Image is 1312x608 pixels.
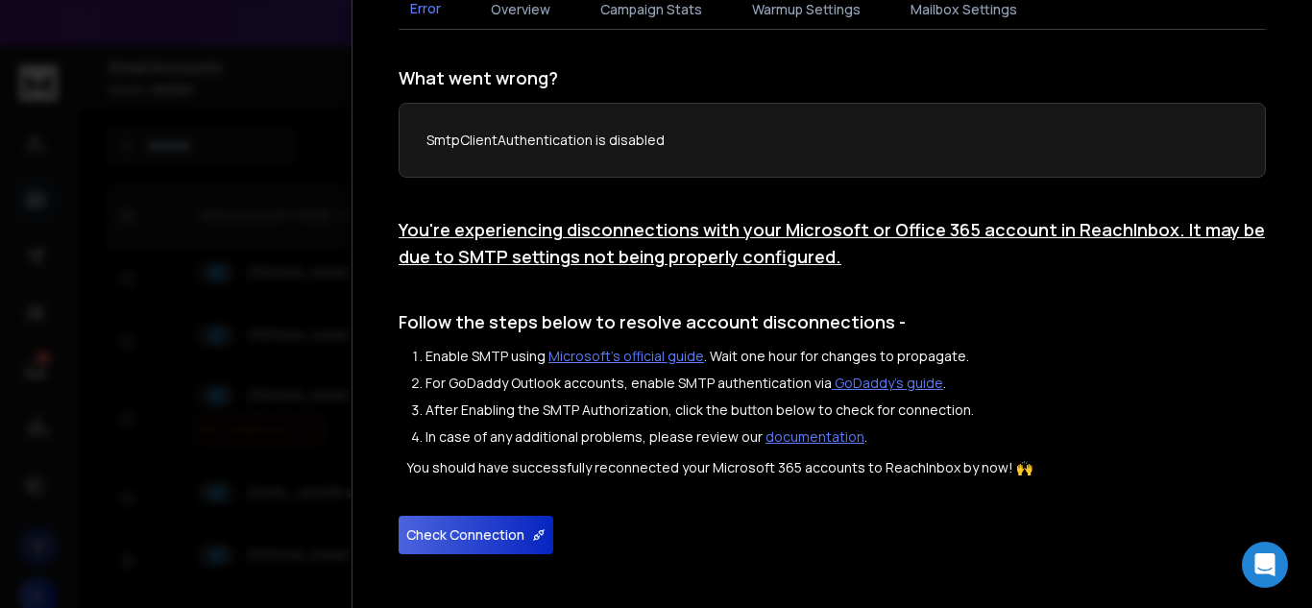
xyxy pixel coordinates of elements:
[399,216,1266,270] h1: You're experiencing disconnections with your Microsoft or Office 365 account in ReachInbox. It ma...
[399,308,1266,335] h1: Follow the steps below to resolve account disconnections -
[425,347,1266,366] li: Enable SMTP using . Wait one hour for changes to propagate.
[832,374,943,392] a: GoDaddy's guide
[1242,542,1288,588] div: Open Intercom Messenger
[765,427,864,446] a: documentation
[425,427,1266,447] li: In case of any additional problems, please review our .
[406,458,1266,477] p: You should have successfully reconnected your Microsoft 365 accounts to ReachInbox by now! 🙌
[399,64,1266,91] h1: What went wrong?
[548,347,704,365] a: Microsoft's official guide
[399,516,553,554] button: Check Connection
[426,131,1238,150] p: SmtpClientAuthentication is disabled
[425,374,1266,393] li: For GoDaddy Outlook accounts, enable SMTP authentication via .
[425,401,1266,420] li: After Enabling the SMTP Authorization, click the button below to check for connection.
